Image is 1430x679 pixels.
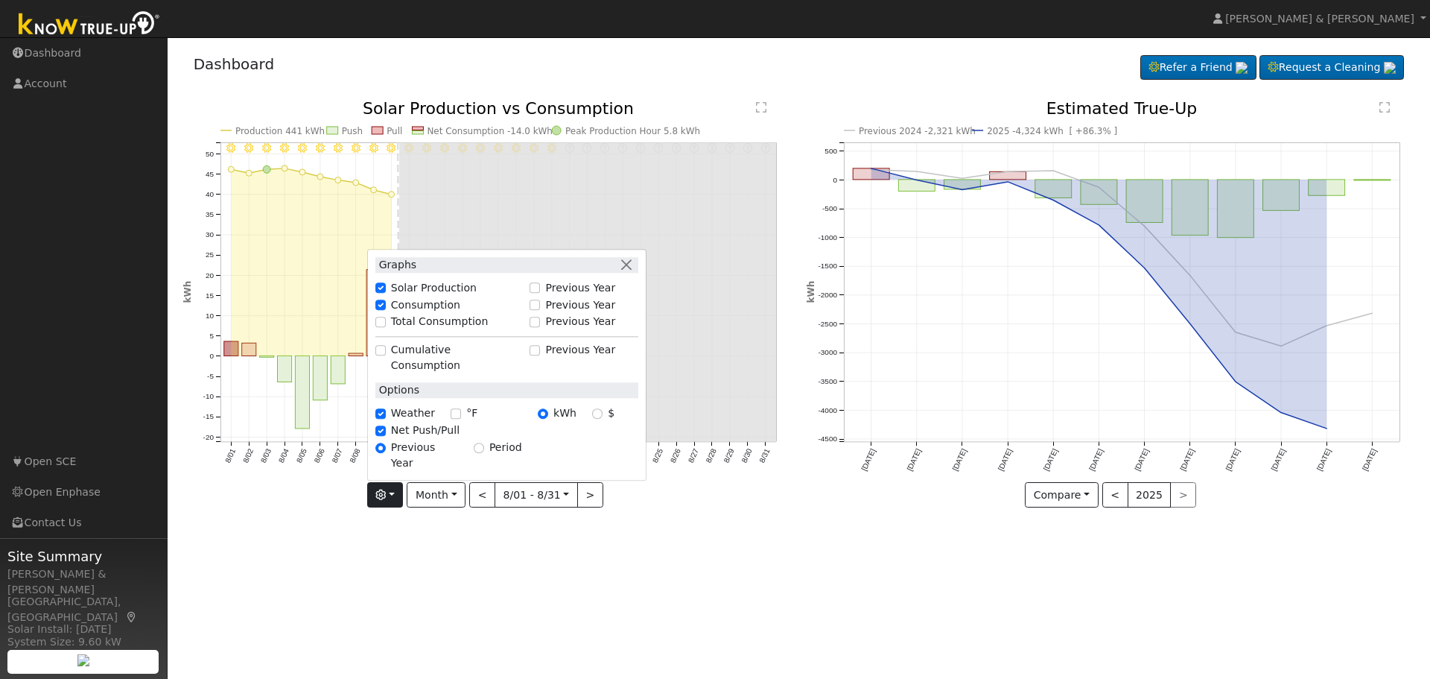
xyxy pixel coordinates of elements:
[1324,323,1330,329] circle: onclick=""
[294,447,308,464] text: 8/05
[205,150,214,158] text: 50
[818,320,837,328] text: -2500
[959,176,965,182] circle: onclick=""
[1263,180,1300,211] rect: onclick=""
[1233,329,1239,335] circle: onclick=""
[469,482,495,508] button: <
[1128,482,1172,508] button: 2025
[407,482,465,508] button: Month
[530,283,540,294] input: Previous Year
[1379,101,1390,113] text: 
[818,406,837,414] text: -4000
[1005,179,1011,185] circle: onclick=""
[530,345,540,356] input: Previous Year
[259,356,273,358] rect: onclick=""
[495,482,578,508] button: 8/01 - 8/31
[209,332,214,340] text: 5
[11,8,168,42] img: Know True-Up
[205,271,214,280] text: 20
[7,622,159,637] div: Solar Install: [DATE]
[1096,222,1102,228] circle: onclick=""
[375,345,386,356] input: Cumulative Consumption
[280,143,289,152] i: 8/04 - Clear
[1384,62,1396,74] img: retrieve
[246,170,252,176] circle: onclick=""
[388,192,394,198] circle: onclick=""
[1233,379,1239,385] circle: onclick=""
[1278,410,1284,416] circle: onclick=""
[375,300,386,310] input: Consumption
[315,143,324,152] i: 8/06 - Clear
[1142,265,1148,271] circle: onclick=""
[259,447,273,464] text: 8/03
[538,408,548,419] input: kWh
[125,611,139,623] a: Map
[263,166,270,174] circle: onclick=""
[375,257,417,273] label: Graphs
[818,349,837,357] text: -3000
[205,210,214,218] text: 35
[489,440,522,455] label: Period
[1309,180,1345,195] rect: onclick=""
[391,315,489,330] label: Total Consumption
[545,315,615,330] label: Previous Year
[203,433,214,441] text: -20
[391,406,435,422] label: Weather
[906,447,923,472] text: [DATE]
[228,166,234,172] circle: onclick=""
[1140,55,1256,80] a: Refer a Friend
[182,281,193,303] text: kWh
[1179,447,1196,472] text: [DATE]
[1134,447,1151,472] text: [DATE]
[1035,180,1072,198] rect: onclick=""
[466,406,477,422] label: °F
[223,341,238,356] rect: onclick=""
[1142,224,1148,230] circle: onclick=""
[990,172,1026,180] rect: onclick=""
[451,408,461,419] input: °F
[577,482,603,508] button: >
[997,447,1014,472] text: [DATE]
[235,126,325,136] text: Production 441 kWh
[818,233,837,241] text: -1000
[592,408,603,419] input: $
[205,170,214,178] text: 45
[1005,168,1011,174] circle: onclick=""
[244,143,253,152] i: 8/02 - Clear
[375,383,419,399] label: Options
[205,190,214,198] text: 40
[226,143,235,152] i: 8/01 - Clear
[203,393,214,401] text: -10
[375,283,386,294] input: Solar Production
[262,143,271,152] i: 8/03 - Clear
[1218,180,1254,238] rect: onclick=""
[387,143,395,152] i: 8/10 - Clear
[341,126,362,136] text: Push
[859,447,877,472] text: [DATE]
[818,377,837,385] text: -3500
[391,297,460,313] label: Consumption
[205,312,214,320] text: 10
[312,447,325,464] text: 8/06
[822,204,837,212] text: -500
[530,317,540,327] input: Previous Year
[205,291,214,300] text: 15
[313,356,327,400] rect: onclick=""
[898,180,935,192] rect: onclick=""
[824,147,837,155] text: 500
[375,317,386,327] input: Total Consumption
[1225,13,1414,25] span: [PERSON_NAME] & [PERSON_NAME]
[722,447,736,464] text: 8/29
[1126,180,1163,223] rect: onclick=""
[375,443,386,453] input: Previous Year
[375,408,386,419] input: Weather
[951,447,968,472] text: [DATE]
[1187,321,1193,327] circle: onclick=""
[348,447,361,464] text: 8/08
[7,634,159,650] div: System Size: 9.60 kW
[77,654,89,666] img: retrieve
[1324,426,1330,432] circle: onclick=""
[1187,273,1193,279] circle: onclick=""
[806,281,816,303] text: kWh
